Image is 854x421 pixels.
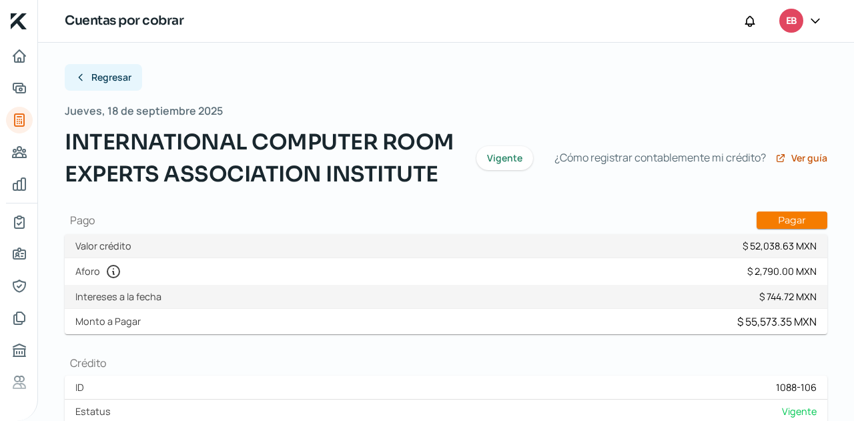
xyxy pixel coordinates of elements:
[65,212,827,229] h1: Pago
[775,153,827,163] a: Ver guía
[776,381,817,394] div: 1088-106
[75,405,116,418] label: Estatus
[91,73,131,82] span: Regresar
[6,139,33,165] a: Pago a proveedores
[743,240,817,252] div: $ 52,038.63 MXN
[786,13,797,29] span: EB
[6,337,33,364] a: Buró de crédito
[6,209,33,236] a: Mi contrato
[65,356,827,370] h1: Crédito
[6,241,33,268] a: Información general
[75,240,137,252] label: Valor crédito
[757,212,827,229] button: Pagar
[6,273,33,300] a: Representantes
[6,171,33,197] a: Mis finanzas
[6,305,33,332] a: Documentos
[6,75,33,101] a: Adelantar facturas
[487,153,522,163] span: Vigente
[65,11,183,31] h1: Cuentas por cobrar
[65,126,460,190] span: INTERNATIONAL COMPUTER ROOM EXPERTS ASSOCIATION INSTITUTE
[737,314,817,329] div: $ 55,573.35 MXN
[75,264,127,280] label: Aforo
[554,148,766,167] span: ¿Cómo registrar contablemente mi crédito?
[6,369,33,396] a: Referencias
[75,290,167,303] label: Intereses a la fecha
[791,153,827,163] span: Ver guía
[75,315,146,328] label: Monto a Pagar
[75,381,89,394] label: ID
[747,265,817,278] div: $ 2,790.00 MXN
[65,64,142,91] button: Regresar
[759,290,817,303] div: $ 744.72 MXN
[782,405,817,418] span: Vigente
[6,43,33,69] a: Inicio
[65,101,223,121] span: Jueves, 18 de septiembre 2025
[6,107,33,133] a: Tus créditos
